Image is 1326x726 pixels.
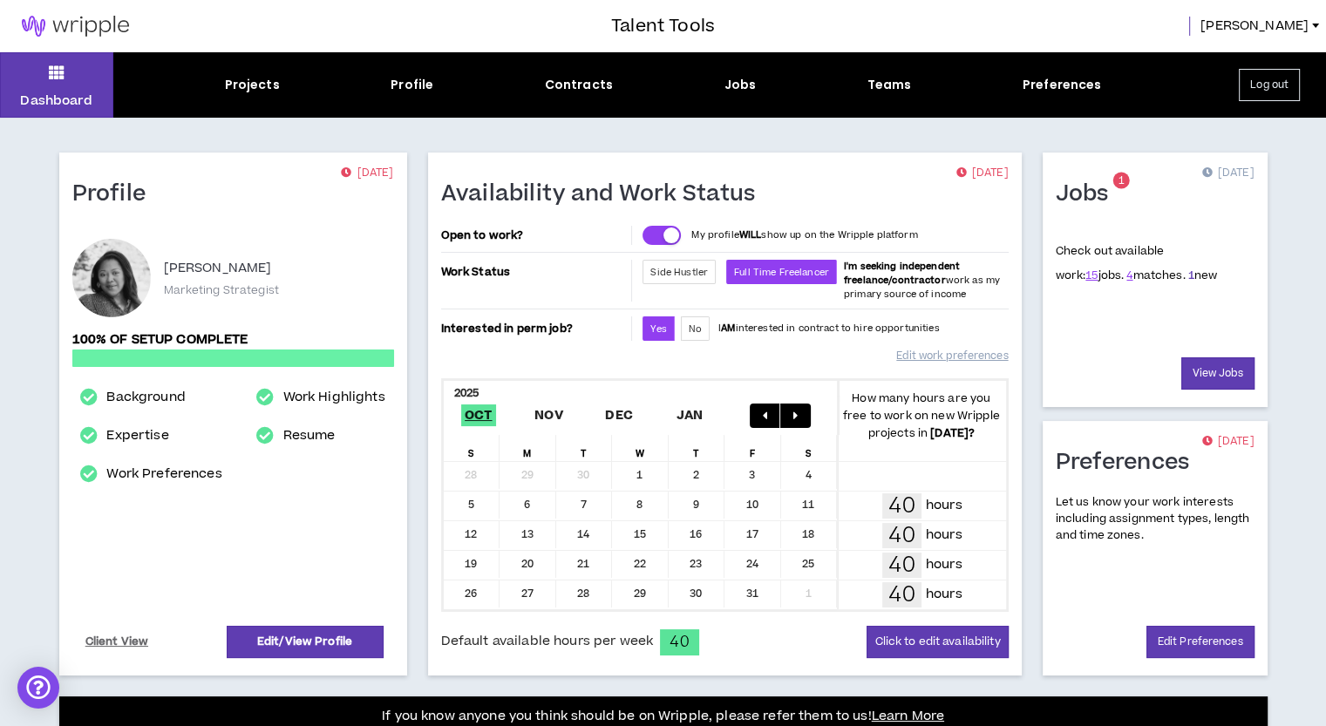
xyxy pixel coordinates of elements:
h1: Jobs [1056,180,1122,208]
p: hours [926,526,962,545]
span: Yes [650,322,666,336]
strong: WILL [739,228,762,241]
strong: AM [721,322,735,335]
span: 1 [1119,173,1125,188]
div: Jobs [724,76,757,94]
p: [DATE] [341,165,393,182]
div: F [724,435,781,461]
p: hours [926,585,962,604]
button: Log out [1239,69,1300,101]
span: [PERSON_NAME] [1200,17,1309,36]
p: I interested in contract to hire opportunities [718,322,940,336]
div: S [781,435,838,461]
p: [DATE] [955,165,1008,182]
p: Marketing Strategist [164,282,279,298]
a: Edit work preferences [896,341,1008,371]
a: View Jobs [1181,357,1255,390]
a: Learn More [872,707,944,725]
b: I'm seeking independent freelance/contractor [844,260,960,287]
span: Nov [531,404,567,426]
a: Expertise [106,425,168,446]
span: jobs. [1085,268,1124,283]
h1: Preferences [1056,449,1203,477]
p: 100% of setup complete [72,330,394,349]
p: [PERSON_NAME] [164,258,272,279]
h1: Availability and Work Status [441,180,769,208]
div: Corinne W. [72,239,151,317]
span: Side Hustler [650,266,708,279]
div: Teams [867,76,912,94]
b: [DATE] ? [930,425,975,441]
p: hours [926,555,962,574]
p: [DATE] [1201,433,1254,451]
div: Open Intercom Messenger [17,667,59,709]
span: Oct [461,404,496,426]
div: Contracts [545,76,613,94]
a: Work Preferences [106,464,221,485]
span: Default available hours per week [441,632,653,651]
div: T [556,435,613,461]
h3: Talent Tools [611,13,715,39]
p: Let us know your work interests including assignment types, length and time zones. [1056,494,1255,545]
span: new [1188,268,1218,283]
sup: 1 [1113,173,1130,189]
p: hours [926,496,962,515]
p: [DATE] [1201,165,1254,182]
span: work as my primary source of income [844,260,1000,301]
a: Work Highlights [283,387,385,408]
div: M [500,435,556,461]
p: My profile show up on the Wripple platform [691,228,917,242]
a: 4 [1126,268,1132,283]
p: Open to work? [441,228,629,242]
h1: Profile [72,180,160,208]
p: Check out available work: [1056,243,1218,283]
p: Interested in perm job? [441,316,629,341]
div: Projects [225,76,280,94]
span: No [689,322,702,336]
b: 2025 [454,385,479,401]
a: Background [106,387,185,408]
div: W [612,435,669,461]
div: Profile [391,76,433,94]
p: Work Status [441,260,629,284]
span: Dec [602,404,636,426]
span: matches. [1126,268,1185,283]
button: Click to edit availability [867,626,1008,658]
span: Jan [672,404,706,426]
a: Edit Preferences [1146,626,1255,658]
a: Resume [283,425,336,446]
a: 1 [1188,268,1194,283]
a: Edit/View Profile [227,626,384,658]
div: Preferences [1023,76,1102,94]
p: How many hours are you free to work on new Wripple projects in [837,390,1006,442]
a: 15 [1085,268,1098,283]
div: S [444,435,500,461]
p: Dashboard [20,92,92,110]
a: Client View [83,627,152,657]
div: T [669,435,725,461]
